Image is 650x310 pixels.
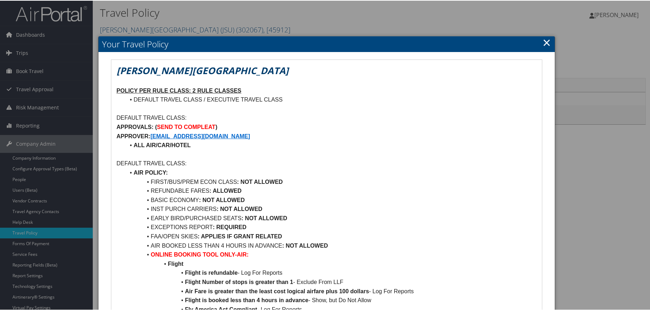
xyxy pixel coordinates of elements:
[282,242,328,248] strong: : NOT ALLOWED
[125,277,537,286] li: - Exclude From LLF
[185,269,238,275] strong: Flight is refundable
[117,123,157,129] strong: APPROVALS: (
[125,241,537,250] li: AIR BOOKED LESS THAN 4 HOURS IN ADVANCE
[151,251,248,257] strong: ONLINE BOOKING TOOL ONLY-AIR:
[125,222,537,231] li: EXCEPTIONS REPORT
[125,268,537,277] li: - Log For Reports
[125,231,537,241] li: FAA/OPEN SKIES
[217,205,262,211] strong: : NOT ALLOWED
[133,169,168,175] strong: AIR POLICY:
[209,187,242,193] strong: : ALLOWED
[125,286,537,295] li: - Log For Reports
[185,296,308,303] strong: Flight is booked less than 4 hours in advance
[213,223,246,229] strong: : REQUIRED
[157,123,215,129] strong: SEND TO COMPLEAT
[125,177,537,186] li: FIRST/BUS/PREM ECON CLASS
[117,158,537,167] p: DEFAULT TRAVEL CLASS:
[215,123,217,129] strong: )
[125,195,537,204] li: BASIC ECONOMY
[98,36,555,51] h2: Your Travel Policy
[125,204,537,213] li: INST PURCH CARRIERS
[242,215,287,221] strong: : NOT ALLOWED
[125,213,537,222] li: EARLY BIRD/PURCHASED SEATS
[125,94,537,104] li: DEFAULT TRAVEL CLASS / EXECUTIVE TRAVEL CLASS
[133,141,191,148] strong: ALL AIR/CAR/HOTEL
[151,133,250,139] a: [EMAIL_ADDRESS][DOMAIN_NAME]
[237,178,283,184] strong: : NOT ALLOWED
[125,295,537,304] li: - Show, but Do Not Allow
[125,186,537,195] li: REFUNDABLE FARES
[199,196,245,202] strong: : NOT ALLOWED
[198,233,282,239] strong: : APPLIES IF GRANT RELATED
[185,288,369,294] strong: Air Fare is greater than the least cost logical airfare plus 100 dollars
[117,63,289,76] em: [PERSON_NAME][GEOGRAPHIC_DATA]
[117,87,242,93] u: POLICY PER RULE CLASS: 2 RULE CLASSES
[185,278,293,284] strong: Flight Number of stops is greater than 1
[543,35,551,49] a: Close
[117,113,537,122] p: DEFAULT TRAVEL CLASS:
[168,260,183,266] strong: Flight
[117,133,151,139] strong: APPROVER:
